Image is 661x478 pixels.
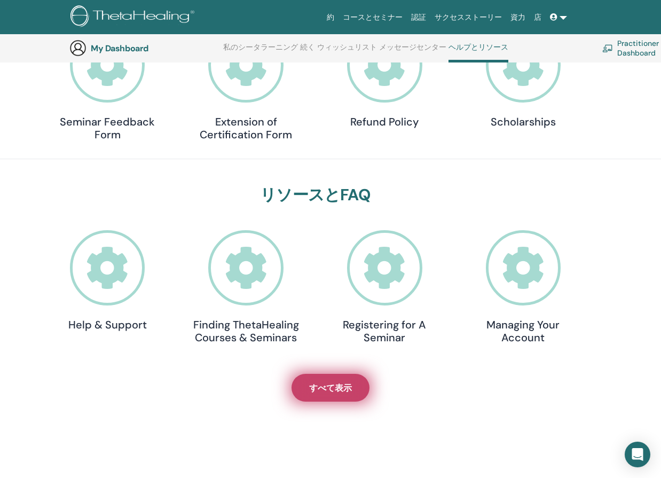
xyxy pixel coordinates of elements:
a: ウィッシュリスト [317,43,377,60]
a: Finding ThetaHealing Courses & Seminars [193,230,300,344]
a: Registering for A Seminar [331,230,438,344]
img: logo.png [70,5,198,29]
div: Open Intercom Messenger [625,442,650,467]
h4: Refund Policy [331,115,438,128]
a: コースとセミナー [339,7,407,27]
a: Refund Policy [331,28,438,129]
h3: リソースとFAQ [54,185,577,205]
a: 資力 [506,7,530,27]
a: 私のシータラーニング [223,43,298,60]
a: Extension of Certification Form [193,28,300,142]
a: 約 [322,7,339,27]
a: Help & Support [54,230,161,331]
a: ヘルプとリソース [448,43,508,62]
a: サクセスストーリー [430,7,506,27]
h4: Seminar Feedback Form [54,115,161,141]
a: 認証 [407,7,430,27]
h4: Finding ThetaHealing Courses & Seminars [193,318,300,344]
a: メッセージセンター [379,43,446,60]
h4: Scholarships [470,115,577,128]
span: すべて表示 [309,382,352,394]
a: Managing Your Account [470,230,577,344]
h4: Help & Support [54,318,161,331]
a: 続く [300,43,315,60]
img: chalkboard-teacher.svg [602,44,613,52]
a: すべて表示 [292,374,369,402]
a: 店 [530,7,546,27]
h4: Registering for A Seminar [331,318,438,344]
h4: Extension of Certification Form [193,115,300,141]
h4: Managing Your Account [470,318,577,344]
a: Scholarships [470,28,577,129]
a: Seminar Feedback Form [54,28,161,142]
img: generic-user-icon.jpg [69,40,86,57]
h3: My Dashboard [91,43,198,53]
